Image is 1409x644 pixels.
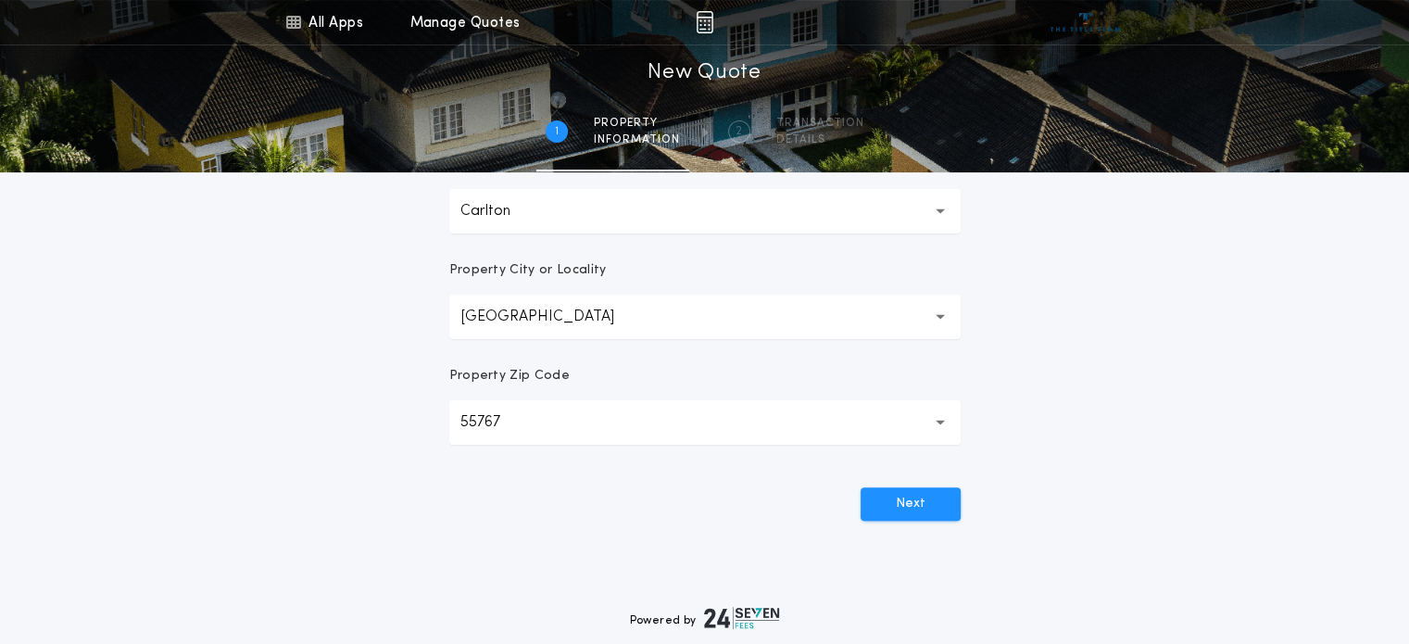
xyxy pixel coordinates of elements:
h1: New Quote [648,58,761,88]
img: img [696,11,713,33]
p: 55767 [460,411,530,434]
img: logo [704,607,780,629]
span: details [776,133,864,147]
button: Next [861,487,961,521]
p: [GEOGRAPHIC_DATA] [460,306,644,328]
h2: 1 [555,124,559,139]
img: vs-icon [1050,13,1120,32]
button: [GEOGRAPHIC_DATA] [449,295,961,339]
span: Transaction [776,116,864,131]
span: information [594,133,680,147]
p: Property Zip Code [449,367,570,385]
button: 55767 [449,400,961,445]
p: Carlton [460,200,540,222]
h2: 2 [736,124,742,139]
span: Property [594,116,680,131]
button: Carlton [449,189,961,234]
div: Powered by [630,607,780,629]
p: Property City or Locality [449,261,607,280]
